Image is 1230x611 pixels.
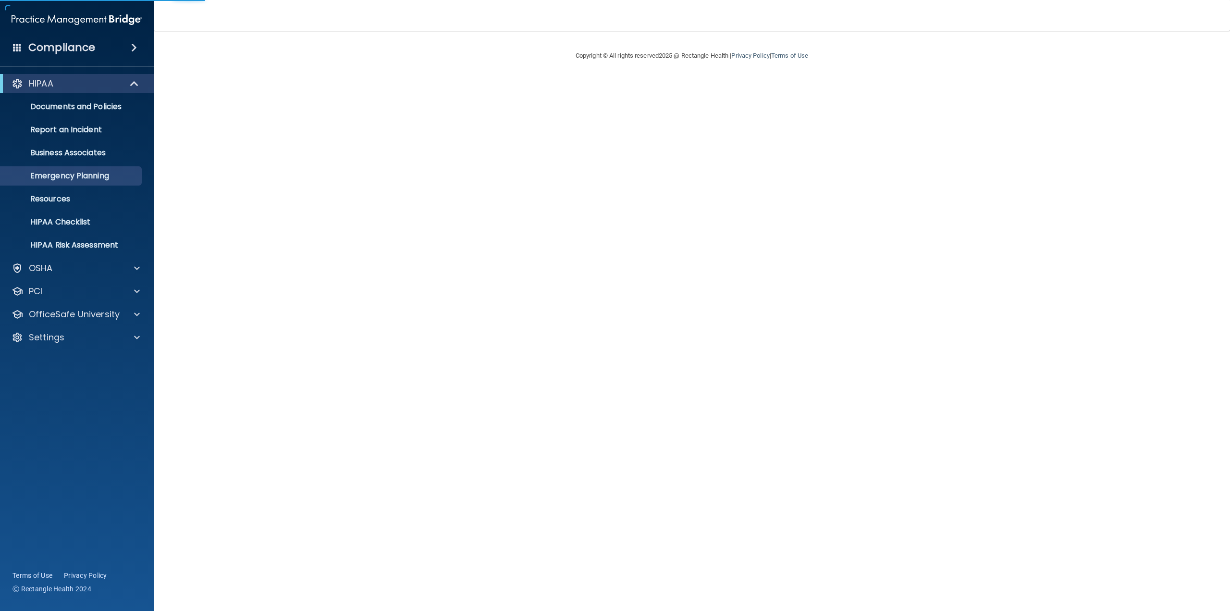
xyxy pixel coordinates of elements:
h4: Compliance [28,41,95,54]
a: Privacy Policy [64,571,107,580]
p: PCI [29,286,42,297]
p: Settings [29,332,64,343]
a: Terms of Use [771,52,808,59]
p: Report an Incident [6,125,137,135]
a: Privacy Policy [731,52,769,59]
p: Documents and Policies [6,102,137,112]
a: Terms of Use [12,571,52,580]
a: OSHA [12,262,140,274]
p: HIPAA Risk Assessment [6,240,137,250]
div: Copyright © All rights reserved 2025 @ Rectangle Health | | [517,40,867,71]
p: OfficeSafe University [29,309,120,320]
p: HIPAA [29,78,53,89]
a: Settings [12,332,140,343]
img: PMB logo [12,10,142,29]
p: HIPAA Checklist [6,217,137,227]
p: Business Associates [6,148,137,158]
p: Emergency Planning [6,171,137,181]
a: HIPAA [12,78,139,89]
a: OfficeSafe University [12,309,140,320]
p: OSHA [29,262,53,274]
a: PCI [12,286,140,297]
span: Ⓒ Rectangle Health 2024 [12,584,91,594]
p: Resources [6,194,137,204]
